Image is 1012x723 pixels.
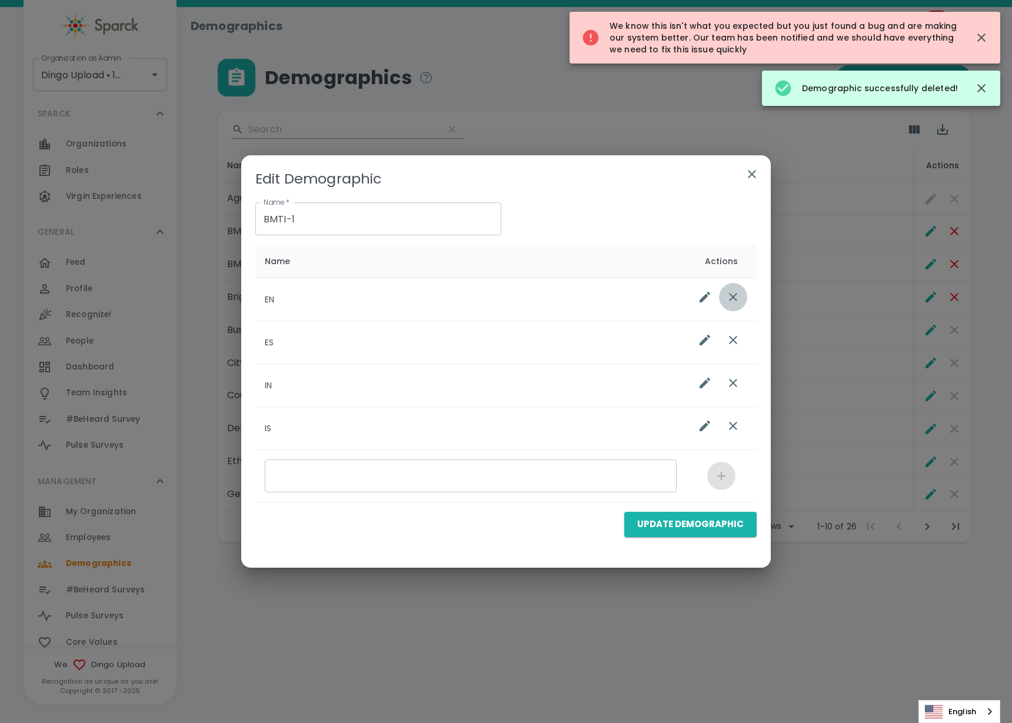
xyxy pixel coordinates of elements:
[255,245,757,502] table: list table
[919,701,1000,722] a: English
[255,278,686,321] th: EN
[255,321,686,364] th: ES
[264,197,289,207] label: Name
[686,245,757,278] th: Actions
[918,700,1000,723] aside: Language selected: English
[581,15,958,60] div: We know this isn't what you expected but you just found a bug and are making our system better. O...
[255,245,686,278] th: Name
[255,169,382,188] p: Edit Demographic
[624,512,757,537] button: Update Demographic
[918,700,1000,723] div: Language
[774,74,958,102] div: Demographic successfully deleted!
[255,364,686,407] th: IN
[255,407,686,450] th: IS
